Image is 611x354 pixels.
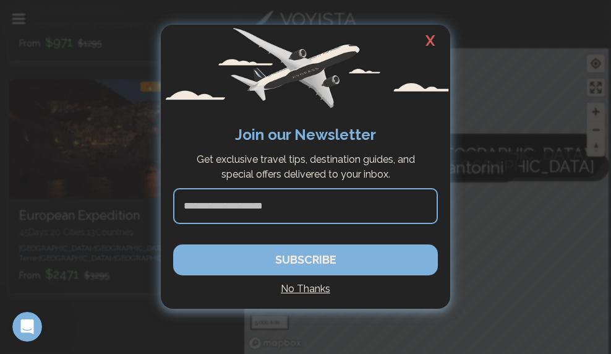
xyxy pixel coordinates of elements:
button: SUBSCRIBE [173,244,438,275]
iframe: Intercom live chat [12,312,42,342]
h4: No Thanks [173,282,438,296]
h2: Join our Newsletter [173,124,438,146]
p: Get exclusive travel tips, destination guides, and special offers delivered to your inbox. [179,152,432,182]
h2: X [411,25,450,57]
img: Avopass plane flying [161,25,450,111]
